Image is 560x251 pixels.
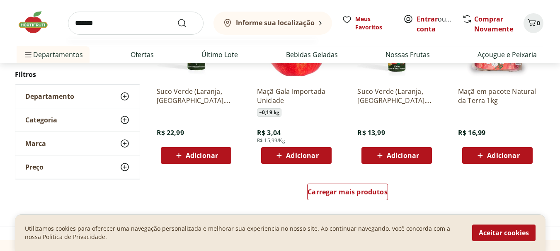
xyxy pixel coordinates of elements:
span: Categoria [25,116,57,124]
span: 0 [537,19,540,27]
button: Adicionar [462,147,533,164]
a: Criar conta [417,14,462,33]
button: Preço [15,155,140,179]
span: Departamento [25,92,74,100]
a: Suco Verde (Laranja, [GEOGRAPHIC_DATA], Couve, Maça e Gengibre) 1L [157,87,235,105]
p: Utilizamos cookies para oferecer uma navegação personalizada e melhorar sua experiencia no nosso ... [25,225,462,241]
span: Meus Favoritos [355,15,393,31]
span: Marca [25,139,46,148]
button: Adicionar [361,147,432,164]
span: ~ 0,19 kg [257,108,281,117]
a: Entrar [417,14,438,24]
button: Adicionar [261,147,332,164]
img: Hortifruti [17,10,58,35]
span: Departamentos [23,45,83,65]
h2: Filtros [15,66,140,83]
a: Nossas Frutas [385,50,430,60]
button: Aceitar cookies [472,225,536,241]
a: Meus Favoritos [342,15,393,31]
span: R$ 13,99 [357,128,385,137]
button: Carrinho [524,13,543,33]
button: Informe sua localização [213,12,332,35]
a: Carregar mais produtos [307,184,388,203]
span: R$ 22,99 [157,128,184,137]
button: Menu [23,45,33,65]
a: Açougue e Peixaria [478,50,537,60]
b: Informe sua localização [236,18,315,27]
span: Adicionar [186,152,218,159]
span: Carregar mais produtos [308,189,388,195]
a: Maçã Gala Importada Unidade [257,87,336,105]
span: R$ 15,99/Kg [257,137,285,144]
button: Submit Search [177,18,197,28]
a: Suco Verde (Laranja, [GEOGRAPHIC_DATA], Couve, Maça e [GEOGRAPHIC_DATA]) 500ml [357,87,436,105]
span: Preço [25,163,44,171]
input: search [68,12,204,35]
a: Maçã em pacote Natural da Terra 1kg [458,87,537,105]
span: R$ 3,04 [257,128,281,137]
span: ou [417,14,453,34]
span: Adicionar [286,152,318,159]
span: Adicionar [387,152,419,159]
a: Ofertas [131,50,154,60]
span: R$ 16,99 [458,128,485,137]
span: Adicionar [487,152,519,159]
button: Departamento [15,85,140,108]
a: Bebidas Geladas [286,50,338,60]
button: Categoria [15,108,140,131]
a: Comprar Novamente [474,14,513,33]
a: Último Lote [201,50,238,60]
button: Marca [15,132,140,155]
button: Adicionar [161,147,231,164]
